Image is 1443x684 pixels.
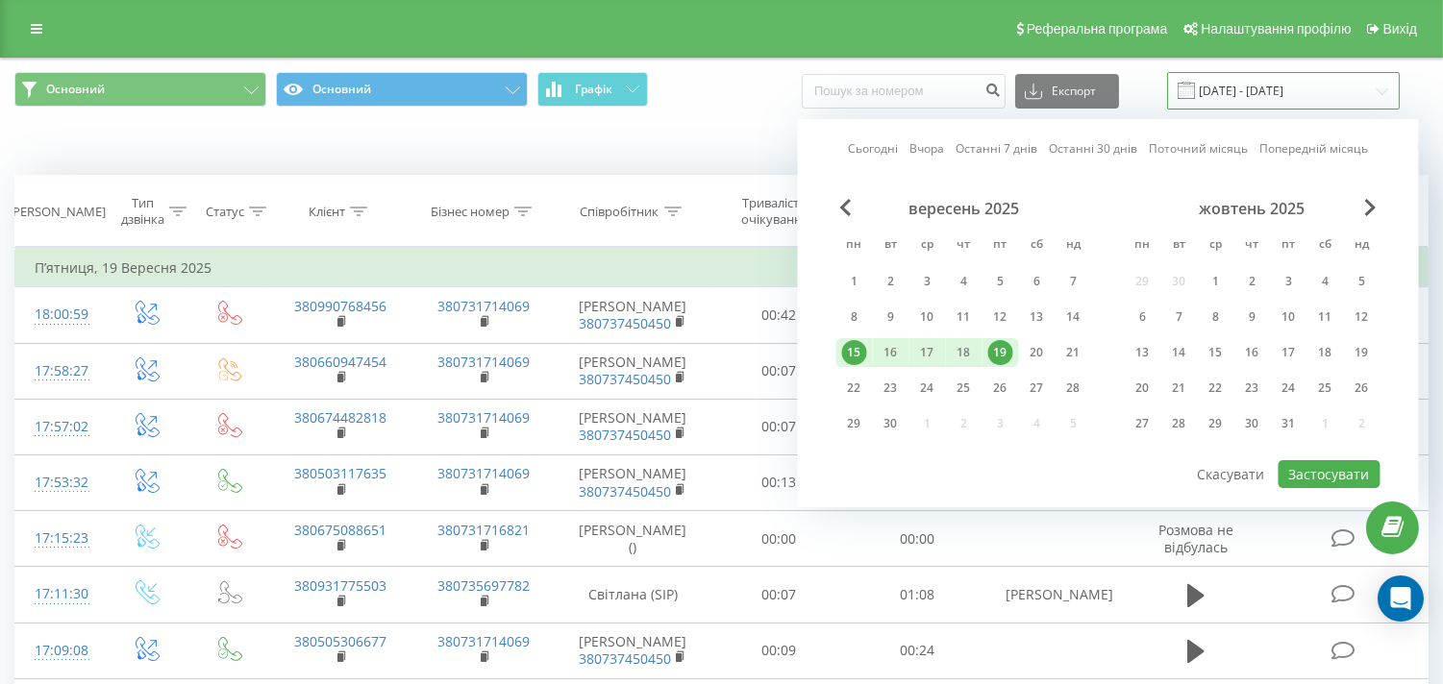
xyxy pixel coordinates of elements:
[1275,232,1304,260] abbr: п’ятниця
[1307,374,1344,403] div: сб 25 жовт 2025 р.
[1238,232,1267,260] abbr: четвер
[873,409,909,438] div: вт 30 вер 2025 р.
[437,464,530,482] a: 380731714069
[909,267,946,296] div: ср 3 вер 2025 р.
[1279,460,1381,488] button: Застосувати
[294,353,386,371] a: 380660947454
[988,305,1013,330] div: 12
[946,267,983,296] div: чт 4 вер 2025 р.
[909,139,944,158] a: Вчора
[879,411,904,436] div: 30
[1277,269,1302,294] div: 3
[206,204,244,220] div: Статус
[1307,303,1344,331] div: сб 11 жовт 2025 р.
[1056,267,1092,296] div: нд 7 вер 2025 р.
[950,232,979,260] abbr: четвер
[1125,409,1161,438] div: пн 27 жовт 2025 р.
[836,374,873,403] div: пн 22 вер 2025 р.
[1348,232,1377,260] abbr: неділя
[909,303,946,331] div: ср 10 вер 2025 р.
[276,72,528,107] button: Основний
[988,340,1013,365] div: 19
[848,511,986,567] td: 00:00
[35,632,84,670] div: 17:09:08
[294,576,386,595] a: 380931775503
[836,303,873,331] div: пн 8 вер 2025 р.
[710,623,849,678] td: 00:09
[1056,374,1092,403] div: нд 28 вер 2025 р.
[1204,411,1229,436] div: 29
[879,269,904,294] div: 2
[1271,338,1307,367] div: пт 17 жовт 2025 р.
[909,374,946,403] div: ср 24 вер 2025 р.
[840,199,852,216] span: Previous Month
[35,464,84,501] div: 17:53:32
[1344,267,1381,296] div: нд 5 жовт 2025 р.
[1240,376,1265,401] div: 23
[1350,340,1375,365] div: 19
[1019,267,1056,296] div: сб 6 вер 2025 р.
[556,343,710,399] td: [PERSON_NAME]
[294,408,386,427] a: 380674482818
[437,353,530,371] a: 380731714069
[1025,376,1050,401] div: 27
[873,374,909,403] div: вт 23 вер 2025 р.
[1378,575,1424,622] div: Open Intercom Messenger
[1161,409,1198,438] div: вт 28 жовт 2025 р.
[9,204,106,220] div: [PERSON_NAME]
[986,567,1130,623] td: [PERSON_NAME]
[1131,340,1156,365] div: 13
[1202,232,1231,260] abbr: середа
[1313,376,1338,401] div: 25
[437,521,530,539] a: 380731716821
[35,408,84,446] div: 17:57:02
[556,567,710,623] td: Світлана (SIP)
[579,649,671,668] a: 380737450450
[1161,303,1198,331] div: вт 7 жовт 2025 р.
[842,376,867,401] div: 22
[842,269,867,294] div: 1
[915,269,940,294] div: 3
[1131,411,1156,436] div: 27
[1350,305,1375,330] div: 12
[309,204,345,220] div: Клієнт
[1198,338,1234,367] div: ср 15 жовт 2025 р.
[1201,21,1351,37] span: Налаштування профілю
[1271,409,1307,438] div: пт 31 жовт 2025 р.
[879,305,904,330] div: 9
[1025,269,1050,294] div: 6
[952,305,977,330] div: 11
[1198,303,1234,331] div: ср 8 жовт 2025 р.
[437,297,530,315] a: 380731714069
[556,399,710,454] td: [PERSON_NAME]
[1131,305,1156,330] div: 6
[1234,303,1271,331] div: чт 9 жовт 2025 р.
[1277,376,1302,401] div: 24
[1167,376,1192,401] div: 21
[1277,305,1302,330] div: 10
[120,195,164,228] div: Тип дзвінка
[556,287,710,343] td: [PERSON_NAME]
[1271,303,1307,331] div: пт 10 жовт 2025 р.
[848,139,898,158] a: Сьогодні
[986,232,1015,260] abbr: п’ятниця
[836,199,1092,218] div: вересень 2025
[915,340,940,365] div: 17
[1240,411,1265,436] div: 30
[1344,303,1381,331] div: нд 12 жовт 2025 р.
[1167,305,1192,330] div: 7
[1240,305,1265,330] div: 9
[879,376,904,401] div: 23
[1350,376,1375,401] div: 26
[1313,340,1338,365] div: 18
[1198,409,1234,438] div: ср 29 жовт 2025 р.
[710,567,849,623] td: 00:07
[1240,269,1265,294] div: 2
[1350,269,1375,294] div: 5
[1061,340,1086,365] div: 21
[879,340,904,365] div: 16
[1271,267,1307,296] div: пт 3 жовт 2025 р.
[437,632,530,650] a: 380731714069
[1204,305,1229,330] div: 8
[1131,376,1156,401] div: 20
